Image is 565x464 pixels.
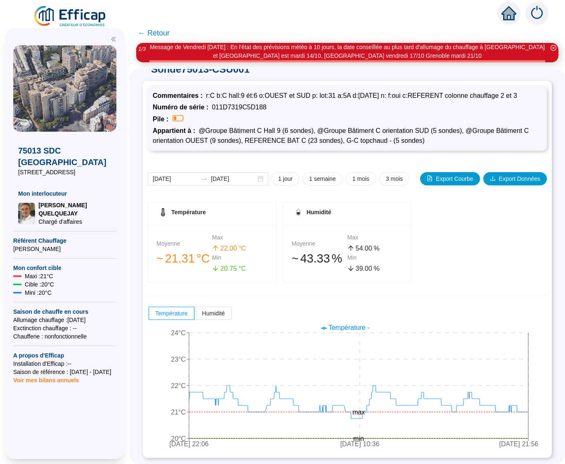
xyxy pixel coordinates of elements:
[212,245,219,251] span: arrow-up
[348,265,354,272] span: arrow-down
[220,265,228,272] span: 20
[138,27,170,39] span: ← Retour
[363,265,372,272] span: .00
[165,252,178,265] span: 21
[155,310,188,317] span: Température
[18,189,111,198] span: Mon interlocuteur
[153,104,212,111] span: Numéro de série :
[292,250,299,268] span: 󠁾~
[386,175,403,183] span: 3 mois
[314,252,330,265] span: .33
[18,203,35,224] img: Chargé d'affaires
[18,168,111,176] span: [STREET_ADDRESS]
[228,265,237,272] span: .75
[239,244,246,253] span: °C
[38,218,111,226] span: Chargé d'affaires
[356,265,363,272] span: 39
[156,250,163,268] span: 󠁾~
[13,316,116,324] span: Allumage chauffage : [DATE]
[239,264,246,274] span: °C
[25,289,52,297] span: Mini : 20 °C
[272,172,299,185] button: 1 jour
[212,104,267,111] span: 011D7319C5D188
[38,201,111,218] span: [PERSON_NAME] QUELQUEJAY
[348,245,354,251] span: arrow-up
[25,280,54,289] span: Cible : 20 °C
[379,172,409,185] button: 3 mois
[212,233,268,242] div: Max
[499,175,540,183] span: Export Données
[13,368,116,376] span: Saison de référence : [DATE] - [DATE]
[352,175,369,183] span: 1 mois
[228,245,237,252] span: .00
[551,45,556,51] span: close-circle
[178,252,195,265] span: .31
[211,175,256,183] input: Date de fin
[340,441,379,448] tspan: [DATE] 10:36
[356,245,363,252] span: 54
[374,244,380,253] span: %
[300,252,313,265] span: 43
[501,6,516,21] span: home
[212,265,219,272] span: arrow-down
[138,46,146,52] i: 1 / 3
[171,209,206,215] span: Température
[499,441,539,448] tspan: [DATE] 21:56
[353,435,364,442] tspan: min
[303,172,343,185] button: 1 semaine
[13,264,116,272] span: Mon confort cible
[420,172,480,185] button: Export Courbe
[427,175,433,181] span: file-image
[13,308,116,316] span: Saison de chauffe en cours
[292,239,348,248] div: Moyenne
[307,209,331,215] span: Humidité
[201,175,208,182] span: to
[332,250,343,268] span: %
[171,435,186,442] tspan: 20°C
[346,172,376,185] button: 1 mois
[33,5,108,28] img: efficap energie logo
[13,324,116,332] span: Exctinction chauffage : --
[352,409,365,416] tspan: max
[153,92,206,99] span: Commentaires :
[13,351,116,360] span: A propos d'Efficap
[278,175,293,183] span: 1 jour
[153,175,198,183] input: Date de début
[348,233,403,242] div: Max
[149,43,545,60] div: Message de Vendredi [DATE] : En l'état des prévisions météo à 10 jours, la date conseillée au plu...
[111,36,116,42] span: double-left
[363,245,372,252] span: .00
[13,372,79,384] span: Voir mes bilans annuels
[13,360,116,368] span: Installation d'Efficap : --
[156,239,212,248] div: Moyenne
[212,253,268,262] div: Min
[171,409,186,416] tspan: 21°C
[143,63,552,76] span: Sonde 75013-CSU001
[483,172,547,185] button: Export Données
[18,145,111,168] span: 75013 SDC [GEOGRAPHIC_DATA]
[309,175,336,183] span: 1 semaine
[13,237,116,245] span: Référent Chauffage
[220,245,228,252] span: 22
[196,250,210,268] span: °C
[25,272,53,280] span: Maxi : 21 °C
[170,441,209,448] tspan: [DATE] 22:06
[171,356,186,363] tspan: 23°C
[201,175,208,182] span: swap-right
[348,253,403,262] div: Min
[436,175,473,183] span: Export Courbe
[153,116,172,123] span: Pile :
[329,324,370,331] span: Température -
[13,332,116,341] span: Chaufferie : non fonctionnelle
[374,264,380,274] span: %
[171,382,186,389] tspan: 22°C
[202,310,225,317] span: Humidité
[525,2,548,25] img: alerts
[153,127,199,134] span: Appartient à :
[171,329,186,336] tspan: 24°C
[13,245,116,253] span: [PERSON_NAME]
[206,92,517,99] span: r:C b:C hall:9 ét:6 o:OUEST et SUD p: lot:31 a:5A d:[DATE] n: f:oui c:REFERENT colonne chauffage ...
[153,127,529,144] span: @Groupe Bâtiment C Hall 9 (6 sondes), @Groupe Bâtiment C orientation SUD (5 sondes), @Groupe Bâti...
[490,175,496,181] span: download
